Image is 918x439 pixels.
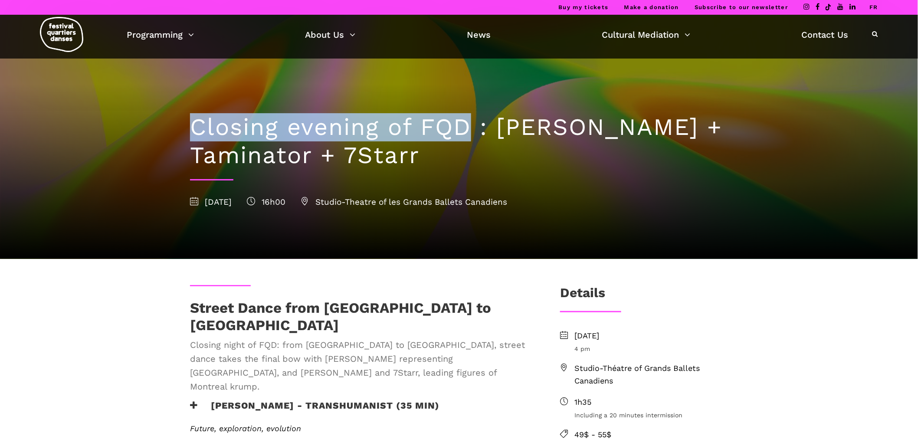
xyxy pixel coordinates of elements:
[190,113,728,170] h1: Closing evening of FQD : [PERSON_NAME] + Taminator + 7Starr
[559,4,609,10] a: Buy my tickets
[305,27,356,42] a: About Us
[574,396,728,409] span: 1h35
[574,362,728,387] span: Studio-Théatre of Grands Ballets Canadiens
[624,4,679,10] a: Make a donation
[560,285,605,307] h3: Details
[190,299,532,334] h1: Street Dance from [GEOGRAPHIC_DATA] to [GEOGRAPHIC_DATA]
[695,4,788,10] a: Subscribe to our newsletter
[301,197,507,207] span: Studio-Theatre of les Grands Ballets Canadiens
[247,197,285,207] span: 16h00
[127,27,194,42] a: Programming
[40,17,83,52] img: logo-fqd-med
[574,410,728,420] span: Including a 20 minutes intermission
[602,27,691,42] a: Cultural Mediation
[574,330,728,342] span: [DATE]
[869,4,878,10] a: FR
[190,400,439,422] h3: [PERSON_NAME] - TRANSHUMANIST (35 min)
[467,27,491,42] a: News
[190,424,301,433] span: Future, exploration, evolution
[574,344,728,354] span: 4 pm
[190,338,532,393] span: Closing night of FQD: from [GEOGRAPHIC_DATA] to [GEOGRAPHIC_DATA], street dance takes the final b...
[802,27,849,42] a: Contact Us
[190,197,232,207] span: [DATE]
